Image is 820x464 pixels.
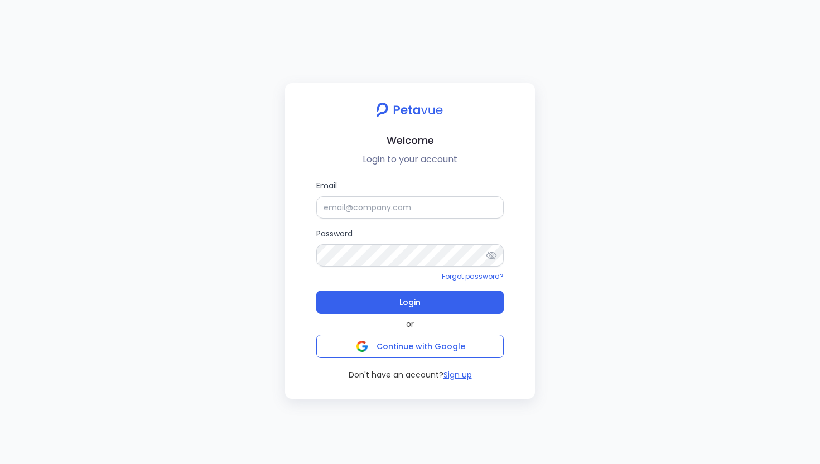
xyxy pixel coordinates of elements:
[399,294,421,310] span: Login
[316,291,504,314] button: Login
[316,244,504,267] input: Password
[294,132,526,148] h2: Welcome
[369,96,450,123] img: petavue logo
[316,180,504,219] label: Email
[316,228,504,267] label: Password
[349,369,443,381] span: Don't have an account?
[406,318,414,330] span: or
[442,272,504,281] a: Forgot password?
[443,369,472,381] button: Sign up
[377,341,465,352] span: Continue with Google
[316,196,504,219] input: Email
[294,153,526,166] p: Login to your account
[316,335,504,358] button: Continue with Google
